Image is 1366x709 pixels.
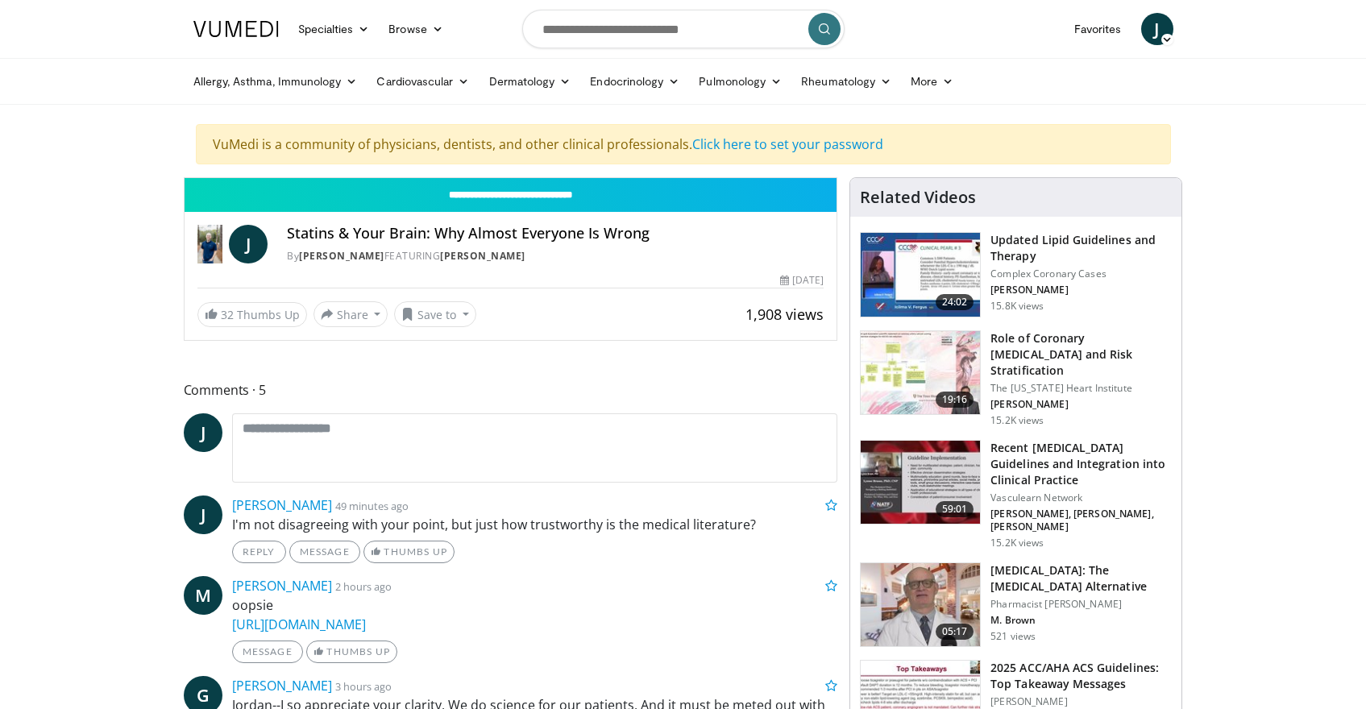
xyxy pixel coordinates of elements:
span: 19:16 [936,392,974,408]
span: 1,908 views [745,305,824,324]
h3: Role of Coronary [MEDICAL_DATA] and Risk Stratification [990,330,1172,379]
p: 15.2K views [990,537,1044,549]
a: [PERSON_NAME] [232,496,332,514]
a: Message [289,541,360,563]
a: Rheumatology [791,65,901,97]
div: VuMedi is a community of physicians, dentists, and other clinical professionals. [196,124,1171,164]
a: [PERSON_NAME] [299,249,384,263]
p: Complex Coronary Cases [990,267,1172,280]
a: Allergy, Asthma, Immunology [184,65,367,97]
a: [PERSON_NAME] [232,677,332,694]
h3: 2025 ACC/AHA ACS Guidelines: Top Takeaway Messages [990,660,1172,692]
img: Dr. Jordan Rennicke [197,225,223,263]
a: 05:17 [MEDICAL_DATA]: The [MEDICAL_DATA] Alternative Pharmacist [PERSON_NAME] M. Brown 521 views [860,562,1172,648]
a: More [901,65,963,97]
a: Thumbs Up [306,641,397,663]
a: Favorites [1065,13,1131,45]
input: Search topics, interventions [522,10,845,48]
img: VuMedi Logo [193,21,279,37]
a: 32 Thumbs Up [197,302,307,327]
button: Share [313,301,388,327]
img: 77f671eb-9394-4acc-bc78-a9f077f94e00.150x105_q85_crop-smart_upscale.jpg [861,233,980,317]
a: Message [232,641,303,663]
a: J [1141,13,1173,45]
a: Pulmonology [689,65,791,97]
h3: Updated Lipid Guidelines and Therapy [990,232,1172,264]
a: 19:16 Role of Coronary [MEDICAL_DATA] and Risk Stratification The [US_STATE] Heart Institute [PER... [860,330,1172,427]
a: [PERSON_NAME] [440,249,525,263]
p: Pharmacist [PERSON_NAME] [990,598,1172,611]
p: I'm not disagreeing with your point, but just how trustworthy is the medical literature? [232,515,838,534]
span: 32 [221,307,234,322]
a: Browse [379,13,453,45]
p: [PERSON_NAME], [PERSON_NAME], [PERSON_NAME] [990,508,1172,533]
a: J [184,495,222,534]
p: [PERSON_NAME] [990,284,1172,296]
small: 3 hours ago [335,679,392,694]
h3: [MEDICAL_DATA]: The [MEDICAL_DATA] Alternative [990,562,1172,595]
span: 59:01 [936,501,974,517]
img: 1efa8c99-7b8a-4ab5-a569-1c219ae7bd2c.150x105_q85_crop-smart_upscale.jpg [861,331,980,415]
p: The [US_STATE] Heart Institute [990,382,1172,395]
a: [URL][DOMAIN_NAME] [232,616,366,633]
a: Endocrinology [580,65,689,97]
span: 05:17 [936,624,974,640]
a: Dermatology [480,65,581,97]
a: Reply [232,541,286,563]
div: [DATE] [780,273,824,288]
span: 24:02 [936,294,974,310]
h3: Recent [MEDICAL_DATA] Guidelines and Integration into Clinical Practice [990,440,1172,488]
span: Comments 5 [184,379,838,400]
img: ce9609b9-a9bf-4b08-84dd-8eeb8ab29fc6.150x105_q85_crop-smart_upscale.jpg [861,563,980,647]
p: [PERSON_NAME] [990,398,1172,411]
div: By FEATURING [287,249,824,263]
small: 2 hours ago [335,579,392,594]
img: 87825f19-cf4c-4b91-bba1-ce218758c6bb.150x105_q85_crop-smart_upscale.jpg [861,441,980,524]
p: 521 views [990,630,1036,643]
a: J [229,225,268,263]
small: 49 minutes ago [335,499,409,513]
button: Save to [394,301,476,327]
a: Specialties [289,13,380,45]
p: Vasculearn Network [990,491,1172,504]
p: [PERSON_NAME] [990,695,1172,708]
a: J [184,413,222,452]
a: M [184,576,222,615]
p: 15.2K views [990,414,1044,427]
h4: Related Videos [860,188,976,207]
p: M. Brown [990,614,1172,627]
a: Thumbs Up [363,541,455,563]
p: 15.8K views [990,300,1044,313]
a: [PERSON_NAME] [232,577,332,595]
a: 24:02 Updated Lipid Guidelines and Therapy Complex Coronary Cases [PERSON_NAME] 15.8K views [860,232,1172,317]
a: Click here to set your password [692,135,883,153]
h4: Statins & Your Brain: Why Almost Everyone Is Wrong [287,225,824,243]
a: 59:01 Recent [MEDICAL_DATA] Guidelines and Integration into Clinical Practice Vasculearn Network ... [860,440,1172,549]
p: oopsie [232,595,838,634]
a: Cardiovascular [367,65,479,97]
